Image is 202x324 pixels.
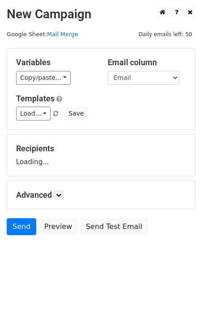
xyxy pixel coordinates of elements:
h5: Email column [108,58,186,67]
button: Save [64,107,88,120]
a: Load... [16,107,50,120]
small: Google Sheet: [7,31,78,37]
h5: Variables [16,58,94,67]
h2: New Campaign [7,7,195,22]
div: Loading... [16,144,186,167]
a: Daily emails left: 50 [135,31,195,37]
span: Daily emails left: 50 [135,29,195,39]
h5: Recipients [16,144,186,154]
a: Send Test Email [80,218,148,235]
a: Send [7,218,36,235]
h5: Advanced [16,190,186,200]
a: Copy/paste... [16,71,71,85]
a: Templates [16,94,55,103]
a: Preview [38,218,78,235]
a: Mail Merge [47,31,78,37]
